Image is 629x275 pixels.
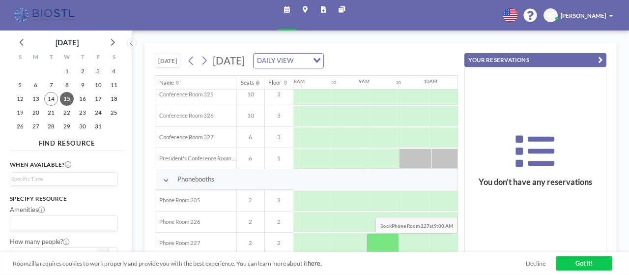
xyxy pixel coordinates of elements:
span: Roomzilla requires cookies to work properly and provide you with the best experience. You can lea... [13,260,526,267]
span: Phone Room 227 [155,240,200,246]
span: Wednesday, October 1, 2025 [60,64,74,78]
span: 3 [265,112,293,119]
div: Search for option [254,54,324,68]
span: DAILY VIEW [256,56,295,66]
button: - [98,247,108,261]
span: Wednesday, October 22, 2025 [60,106,74,120]
span: Sunday, October 5, 2025 [13,78,27,92]
span: Thursday, October 16, 2025 [76,92,89,106]
span: Friday, October 17, 2025 [91,92,105,106]
div: T [43,52,59,64]
a: Got it! [556,256,613,271]
button: [DATE] [155,54,181,67]
span: Tuesday, October 21, 2025 [44,106,58,120]
span: Friday, October 10, 2025 [91,78,105,92]
span: VG [546,12,554,19]
span: Saturday, October 25, 2025 [107,106,121,120]
button: + [108,247,118,261]
span: Conference Room 327 [155,134,214,141]
span: 3 [265,134,293,141]
div: M [28,52,44,64]
div: Seats [241,79,254,86]
span: 2 [265,197,293,204]
span: Phone Room 226 [155,218,200,225]
div: Search for option [10,216,117,231]
div: [DATE] [56,35,79,49]
b: Phone Room 227 [392,223,429,229]
div: 9AM [359,78,370,84]
span: Monday, October 6, 2025 [29,78,43,92]
span: 2 [237,197,264,204]
span: Thursday, October 2, 2025 [76,64,89,78]
a: here. [308,260,322,267]
h4: FIND RESOURCE [10,136,124,147]
span: 1 [265,155,293,162]
span: Thursday, October 30, 2025 [76,120,89,133]
span: Conference Room 325 [155,91,214,98]
div: Search for option [10,173,117,185]
span: Tuesday, October 14, 2025 [44,92,58,106]
span: Book at [375,217,457,233]
span: Monday, October 13, 2025 [29,92,43,106]
div: S [12,52,28,64]
span: Sunday, October 19, 2025 [13,106,27,120]
input: Search for option [296,56,307,66]
label: Amenities [10,206,45,214]
span: 2 [265,218,293,225]
div: Floor [268,79,282,86]
span: 2 [237,218,264,225]
button: YOUR RESERVATIONS [464,53,606,67]
span: Friday, October 24, 2025 [91,106,105,120]
label: How many people? [10,238,69,246]
span: 10 [237,91,264,98]
span: Saturday, October 4, 2025 [107,64,121,78]
input: Search for option [11,218,112,229]
span: Saturday, October 11, 2025 [107,78,121,92]
span: Saturday, October 18, 2025 [107,92,121,106]
span: Tuesday, October 28, 2025 [44,120,58,133]
b: 9:00 AM [434,223,453,229]
span: 2 [237,240,264,246]
span: Wednesday, October 15, 2025 [60,92,74,106]
span: 3 [265,91,293,98]
span: 10 [237,112,264,119]
span: Monday, October 20, 2025 [29,106,43,120]
div: 10AM [424,78,437,84]
span: Phonebooths [177,175,214,183]
img: organization-logo [13,7,77,23]
span: [DATE] [213,55,245,66]
div: S [106,52,122,64]
div: T [75,52,90,64]
span: Monday, October 27, 2025 [29,120,43,133]
span: Sunday, October 26, 2025 [13,120,27,133]
span: Conference Room 326 [155,112,214,119]
div: 30 [331,80,336,85]
span: Sunday, October 12, 2025 [13,92,27,106]
span: President's Conference Room - 109 [155,155,236,162]
div: W [59,52,75,64]
span: Thursday, October 23, 2025 [76,106,89,120]
a: Decline [526,260,545,267]
span: [PERSON_NAME] [561,12,606,19]
span: Tuesday, October 7, 2025 [44,78,58,92]
h3: Specify resource [10,195,118,202]
span: Wednesday, October 29, 2025 [60,120,74,133]
span: Wednesday, October 8, 2025 [60,78,74,92]
div: 30 [396,80,401,85]
div: Name [159,79,174,86]
span: Thursday, October 9, 2025 [76,78,89,92]
span: Friday, October 31, 2025 [91,120,105,133]
span: 2 [265,240,293,246]
span: 6 [237,134,264,141]
div: F [90,52,106,64]
span: Friday, October 3, 2025 [91,64,105,78]
span: 6 [237,155,264,162]
input: Search for option [11,175,112,183]
span: Phone Room 205 [155,197,200,204]
h3: You don’t have any reservations [465,177,606,187]
div: 8AM [294,78,305,84]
